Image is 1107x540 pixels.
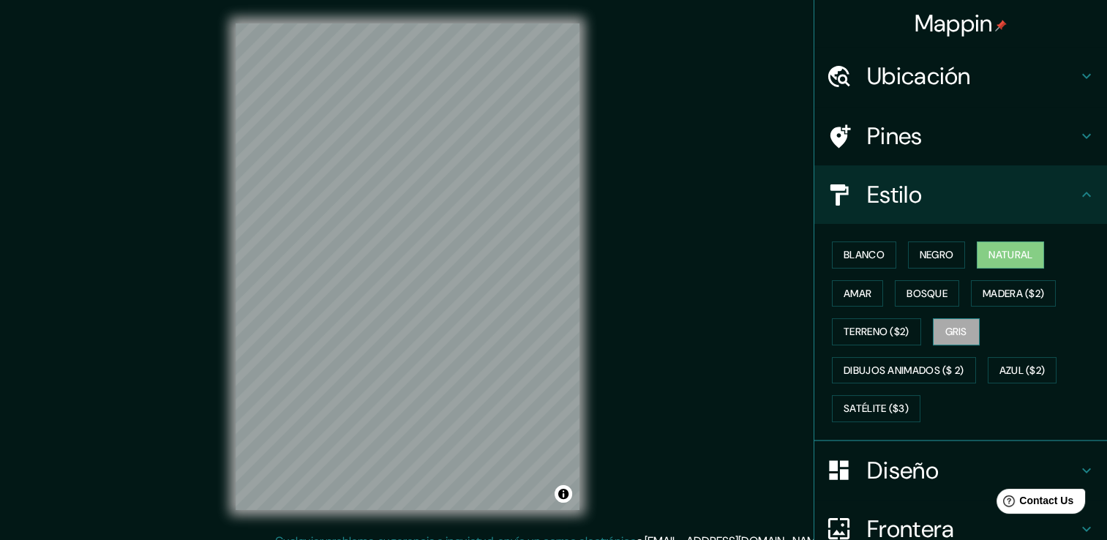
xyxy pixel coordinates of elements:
div: Pines [814,107,1107,165]
font: Mappin [915,8,993,39]
button: Bosque [895,280,959,307]
button: Gris [933,318,980,345]
font: Negro [920,246,954,264]
button: Terreno ($2) [832,318,921,345]
button: Satélite ($3) [832,395,920,422]
font: Natural [988,246,1032,264]
button: Amar [832,280,883,307]
font: Blanco [844,246,885,264]
font: Terreno ($2) [844,323,909,341]
font: Bosque [907,285,947,303]
div: Estilo [814,165,1107,224]
font: Dibujos animados ($ 2) [844,361,964,380]
div: Ubicación [814,47,1107,105]
h4: Estilo [867,180,1078,209]
div: Diseño [814,441,1107,500]
button: Natural [977,241,1044,269]
img: pin-icon.png [995,20,1007,31]
font: Gris [945,323,967,341]
iframe: Help widget launcher [977,483,1091,524]
h4: Diseño [867,456,1078,485]
font: Azul ($2) [999,361,1046,380]
font: Satélite ($3) [844,400,909,418]
canvas: Mapa [236,23,579,510]
button: Azul ($2) [988,357,1057,384]
h4: Pines [867,121,1078,151]
button: Blanco [832,241,896,269]
font: Amar [844,285,871,303]
button: Dibujos animados ($ 2) [832,357,976,384]
h4: Ubicación [867,61,1078,91]
font: Madera ($2) [983,285,1044,303]
button: Negro [908,241,966,269]
button: Madera ($2) [971,280,1056,307]
button: Alternar atribución [555,485,572,503]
